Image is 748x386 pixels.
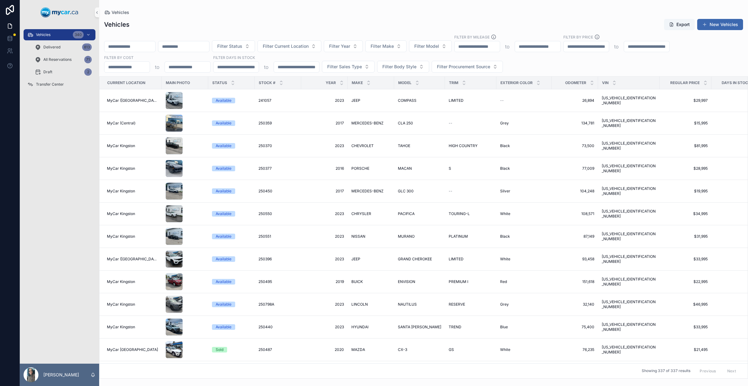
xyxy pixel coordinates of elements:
[500,302,548,307] a: Grey
[500,325,508,330] span: Blue
[107,98,158,103] a: MyCar ([GEOGRAPHIC_DATA])
[84,56,92,63] div: 71
[382,64,416,70] span: Filter Body Style
[216,279,231,285] div: Available
[602,96,656,105] a: [US_VEHICLE_IDENTIFICATION_NUMBER]
[107,166,135,171] span: MyCar Kingston
[213,55,255,60] label: Filter Days In Stock
[555,234,594,239] a: 87,149
[449,98,464,103] span: LIMITED
[500,257,510,262] span: White
[351,189,390,194] a: MERCEDES-BENZ
[555,257,594,262] span: 93,458
[258,121,272,126] span: 250359
[322,61,375,73] button: Select Button
[24,29,95,40] a: Vehicles340
[398,166,441,171] a: MACAN
[351,211,390,216] a: CHRYSLER
[449,257,493,262] a: LIMITED
[398,257,441,262] a: GRAND CHEROKEE
[258,302,297,307] a: 250798A
[398,279,441,284] a: ENVISION
[449,257,464,262] span: LIMITED
[555,189,594,194] span: 104,248
[563,34,593,40] label: FILTER BY PRICE
[351,211,371,216] span: CHRYSLER
[500,121,548,126] a: Grey
[371,43,394,49] span: Filter Make
[305,211,344,216] span: 2023
[602,164,656,173] a: [US_VEHICLE_IDENTIFICATION_NUMBER]
[500,189,548,194] a: Silver
[697,19,743,30] a: New Vehicles
[212,211,251,217] a: Available
[602,322,656,332] span: [US_VEHICLE_IDENTIFICATION_NUMBER]
[212,234,251,239] a: Available
[258,143,297,148] a: 250370
[437,64,490,70] span: Filter Procurement Source
[449,211,493,216] a: TOURING-L
[36,32,51,37] span: Vehicles
[305,279,344,284] a: 2019
[602,141,656,151] span: [US_VEHICLE_IDENTIFICATION_NUMBER]
[43,45,60,50] span: Delivered
[602,254,656,264] span: [US_VEHICLE_IDENTIFICATION_NUMBER]
[212,143,251,149] a: Available
[258,143,272,148] span: 250370
[500,279,507,284] span: Red
[432,61,503,73] button: Select Button
[351,98,360,103] span: JEEP
[107,279,135,284] span: MyCar Kingston
[449,121,493,126] a: --
[216,234,231,239] div: Available
[84,68,92,76] div: 2
[398,302,441,307] a: NAUTILUS
[664,19,695,30] button: Export
[212,166,251,171] a: Available
[449,189,493,194] a: --
[305,98,344,103] a: 2023
[107,279,158,284] a: MyCar Kingston
[449,325,493,330] a: TREND
[555,98,594,103] span: 26,894
[212,40,255,52] button: Select Button
[449,143,477,148] span: HIGH COUNTRY
[663,257,708,262] a: $33,995
[107,302,158,307] a: MyCar Kingston
[263,43,309,49] span: Filter Current Location
[555,166,594,171] a: 77,009
[31,42,95,53] a: Delivered813
[500,325,548,330] a: Blue
[258,121,297,126] a: 250359
[104,55,134,60] label: FILTER BY COST
[258,166,272,171] span: 250377
[258,98,271,103] span: 241057
[305,166,344,171] span: 2016
[602,231,656,241] span: [US_VEHICLE_IDENTIFICATION_NUMBER]
[602,277,656,287] a: [US_VEHICLE_IDENTIFICATION_NUMBER]
[305,325,344,330] span: 2023
[555,121,594,126] span: 134,781
[43,57,72,62] span: All Reservations
[449,302,465,307] span: RESERVE
[663,166,708,171] a: $28,995
[351,279,390,284] a: BUICK
[305,257,344,262] span: 2023
[663,143,708,148] a: $81,995
[602,186,656,196] a: [US_VEHICLE_IDENTIFICATION_NUMBER]
[500,121,509,126] span: Grey
[258,98,297,103] a: 241057
[216,120,231,126] div: Available
[663,211,708,216] span: $34,995
[500,166,510,171] span: Black
[305,143,344,148] a: 2023
[351,302,390,307] a: LINCOLN
[398,211,441,216] a: PACIFICA
[663,189,708,194] a: $19,995
[212,120,251,126] a: Available
[398,121,441,126] a: CLA 250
